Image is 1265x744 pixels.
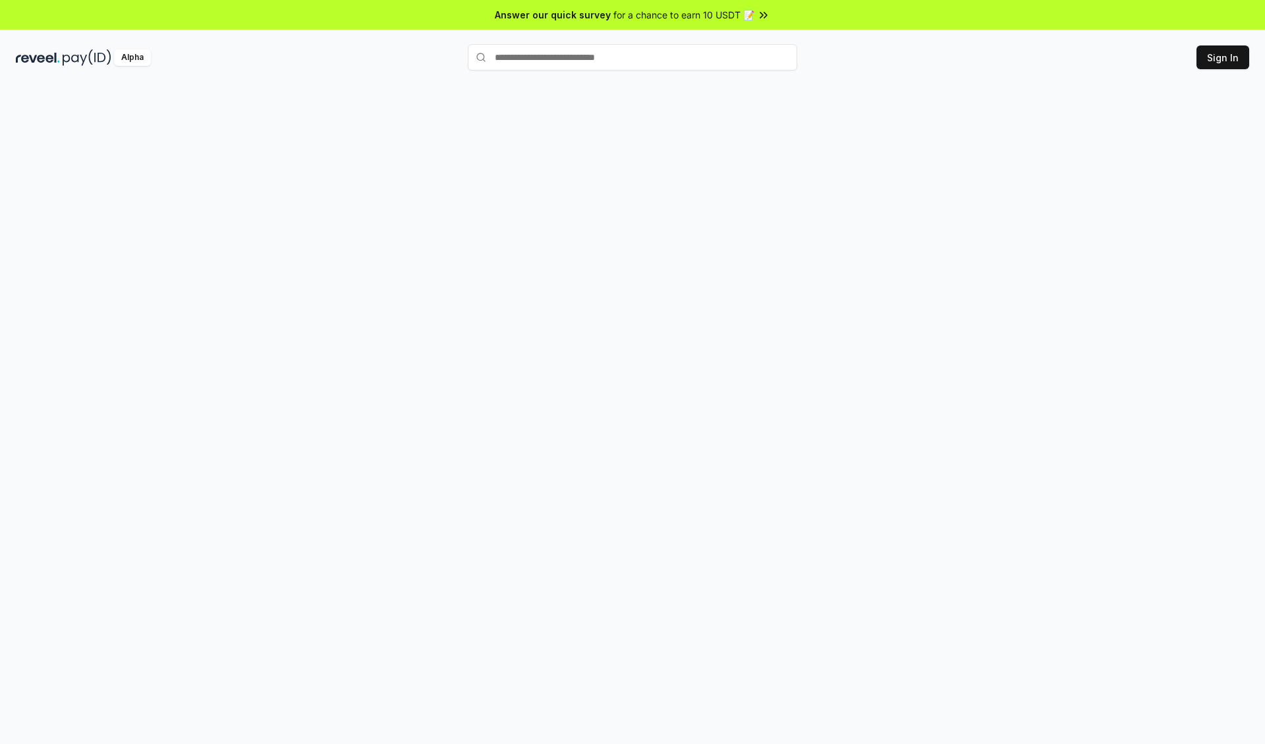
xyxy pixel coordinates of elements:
img: pay_id [63,49,111,66]
img: reveel_dark [16,49,60,66]
button: Sign In [1196,45,1249,69]
span: Answer our quick survey [495,8,611,22]
span: for a chance to earn 10 USDT 📝 [613,8,754,22]
div: Alpha [114,49,151,66]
